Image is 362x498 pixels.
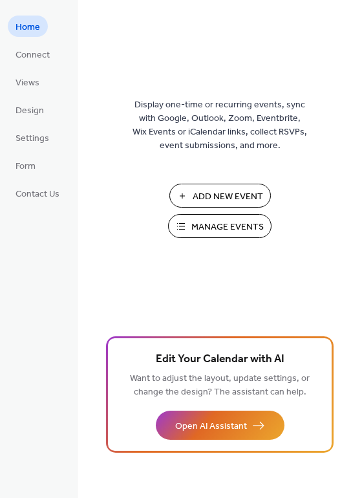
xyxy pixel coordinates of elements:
span: Edit Your Calendar with AI [156,351,284,369]
span: Open AI Assistant [175,420,247,433]
button: Open AI Assistant [156,411,284,440]
span: Home [16,21,40,34]
a: Views [8,71,47,92]
a: Design [8,99,52,120]
a: Form [8,155,43,176]
a: Connect [8,43,58,65]
span: Settings [16,132,49,146]
span: Add New Event [193,190,263,204]
button: Add New Event [169,184,271,208]
span: Display one-time or recurring events, sync with Google, Outlook, Zoom, Eventbrite, Wix Events or ... [133,98,307,153]
span: Manage Events [191,221,264,234]
span: Form [16,160,36,173]
span: Contact Us [16,188,59,201]
button: Manage Events [168,214,271,238]
span: Want to adjust the layout, update settings, or change the design? The assistant can help. [130,370,310,401]
span: Design [16,104,44,118]
a: Home [8,16,48,37]
a: Contact Us [8,182,67,204]
span: Views [16,76,39,90]
span: Connect [16,49,50,62]
a: Settings [8,127,57,148]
